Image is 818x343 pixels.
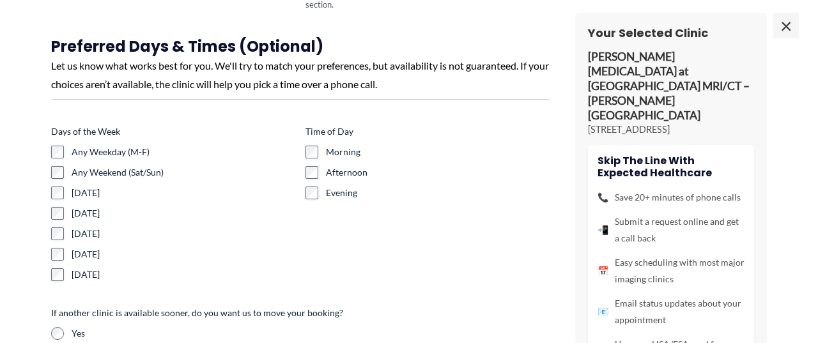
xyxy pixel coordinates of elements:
[326,166,550,179] label: Afternoon
[598,295,745,328] li: Email status updates about your appointment
[598,155,745,179] h4: Skip the line with Expected Healthcare
[598,213,745,247] li: Submit a request online and get a call back
[72,227,295,240] label: [DATE]
[51,125,120,138] legend: Days of the Week
[598,189,608,206] span: 📞
[598,303,608,320] span: 📧
[72,207,295,220] label: [DATE]
[598,263,608,279] span: 📅
[72,166,295,179] label: Any Weekend (Sat/Sun)
[72,187,295,199] label: [DATE]
[588,50,754,123] p: [PERSON_NAME] [MEDICAL_DATA] at [GEOGRAPHIC_DATA] MRI/CT – [PERSON_NAME][GEOGRAPHIC_DATA]
[326,187,550,199] label: Evening
[72,248,295,261] label: [DATE]
[51,36,550,56] h3: Preferred Days & Times (Optional)
[598,222,608,238] span: 📲
[305,125,353,138] legend: Time of Day
[598,189,745,206] li: Save 20+ minutes of phone calls
[588,26,754,40] h3: Your Selected Clinic
[326,146,550,158] label: Morning
[72,146,295,158] label: Any Weekday (M-F)
[773,13,799,38] span: ×
[51,307,343,319] legend: If another clinic is available sooner, do you want us to move your booking?
[51,56,550,94] div: Let us know what works best for you. We'll try to match your preferences, but availability is not...
[72,268,295,281] label: [DATE]
[598,254,745,287] li: Easy scheduling with most major imaging clinics
[588,123,754,136] p: [STREET_ADDRESS]
[72,327,550,340] label: Yes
